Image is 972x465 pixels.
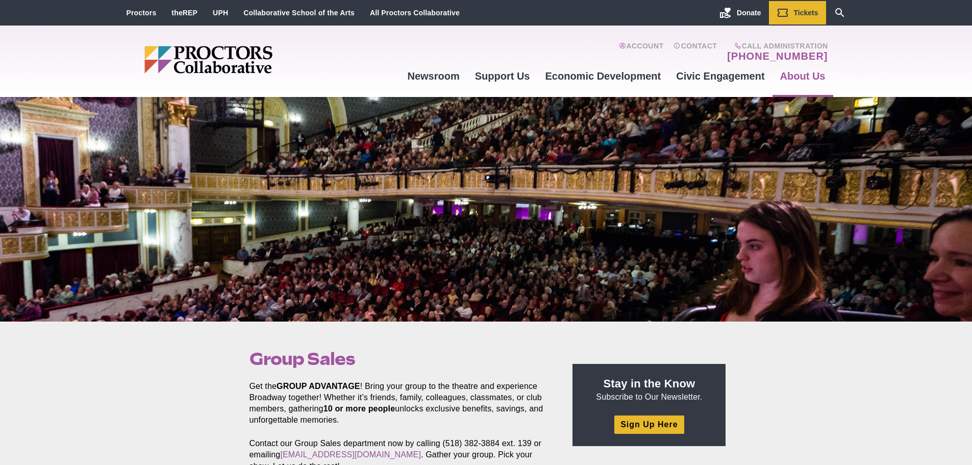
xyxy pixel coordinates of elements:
[727,50,828,62] a: [PHONE_NUMBER]
[171,9,197,17] a: theREP
[712,1,768,25] a: Donate
[250,349,550,369] h1: Group Sales
[614,415,684,433] a: Sign Up Here
[674,42,717,62] a: Contact
[737,9,761,17] span: Donate
[604,377,695,390] strong: Stay in the Know
[668,62,772,90] a: Civic Engagement
[619,42,663,62] a: Account
[794,9,818,17] span: Tickets
[127,9,157,17] a: Proctors
[280,450,421,459] a: [EMAIL_ADDRESS][DOMAIN_NAME]
[277,382,360,390] strong: GROUP ADVANTAGE
[144,46,351,74] img: Proctors logo
[370,9,460,17] a: All Proctors Collaborative
[467,62,538,90] a: Support Us
[323,404,395,413] strong: 10 or more people
[538,62,669,90] a: Economic Development
[769,1,826,25] a: Tickets
[585,376,713,403] p: Subscribe to Our Newsletter.
[243,9,355,17] a: Collaborative School of the Arts
[826,1,854,25] a: Search
[250,381,550,426] p: Get the ! Bring your group to the theatre and experience Broadway together! Whether it’s friends,...
[400,62,467,90] a: Newsroom
[772,62,833,90] a: About Us
[724,42,828,50] span: Call Administration
[213,9,228,17] a: UPH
